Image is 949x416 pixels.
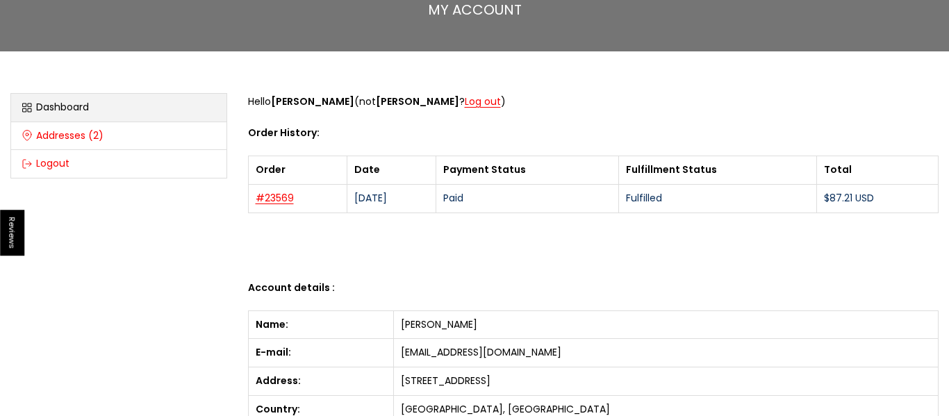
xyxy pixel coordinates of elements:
a: Logout [11,150,226,178]
th: Payment Status [436,156,618,185]
td: [EMAIL_ADDRESS][DOMAIN_NAME] [393,339,938,367]
strong: [PERSON_NAME] [376,94,459,108]
td: [STREET_ADDRESS] [393,367,938,395]
td: [PERSON_NAME] [393,310,938,339]
a: Order number #23569 [256,191,294,205]
strong: Order History: [248,126,320,140]
th: Order [248,156,347,185]
td: Fulfilled [618,185,816,213]
td: Paid [436,185,618,213]
td: $87.21 USD [817,185,939,213]
a: Log out [465,94,501,108]
th: Total [817,156,939,185]
strong: Country: [256,402,300,416]
a: Addresses (2) [11,122,226,151]
th: Date [347,156,436,185]
p: MY ACCOUNT [10,3,939,17]
strong: [PERSON_NAME] [271,94,354,108]
p: Hello (not ? ) [248,93,939,110]
time: [DATE] [354,191,387,205]
strong: E-mail: [256,345,291,359]
strong: Address: [256,374,301,388]
th: Fulfillment Status [618,156,816,185]
strong: Name: [256,317,288,331]
strong: Account details : [248,281,335,294]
